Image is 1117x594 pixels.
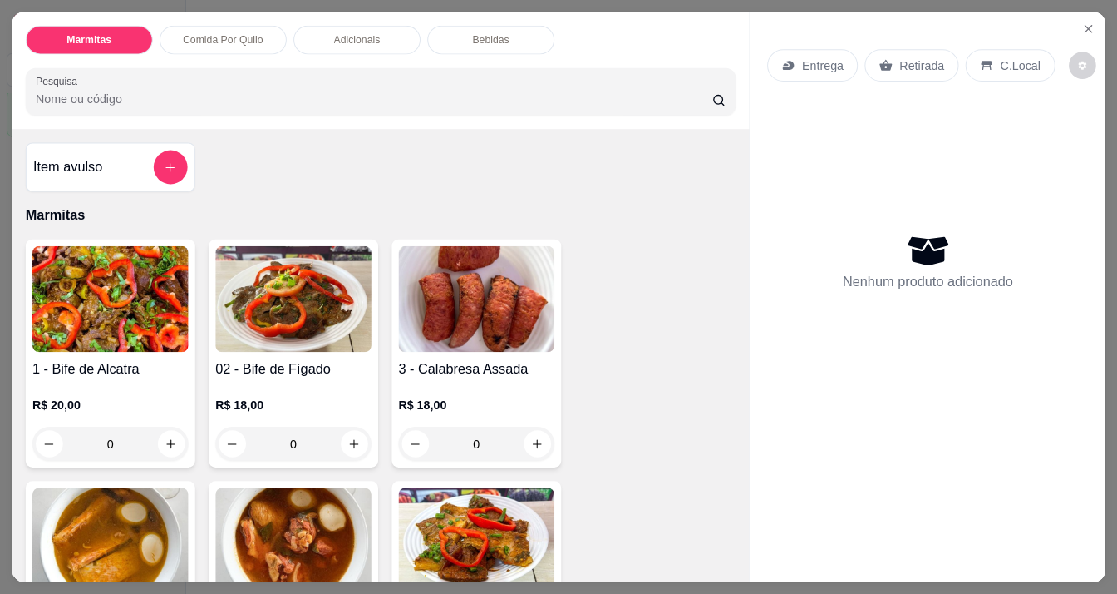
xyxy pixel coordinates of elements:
[1068,52,1095,80] button: decrease-product-quantity
[215,397,372,413] p: R$ 18,00
[36,91,712,107] input: Pesquisa
[32,359,189,379] h4: 1 - Bife de Alcatra
[398,246,554,352] img: product-image
[1075,16,1102,43] button: Close
[333,33,380,47] p: Adicionais
[472,33,509,47] p: Bebidas
[1000,57,1040,74] p: C.Local
[843,272,1013,292] p: Nenhum produto adicionado
[66,33,111,47] p: Marmitas
[183,33,263,47] p: Comida Por Quilo
[398,488,554,594] img: product-image
[398,359,554,379] h4: 3 - Calabresa Assada
[36,74,83,88] label: Pesquisa
[215,488,372,594] img: product-image
[32,246,189,352] img: product-image
[215,359,372,379] h4: 02 - Bife de Fígado
[899,57,944,74] p: Retirada
[33,157,102,177] h4: Item avulso
[398,397,554,413] p: R$ 18,00
[153,151,187,185] button: add-separate-item
[215,246,372,352] img: product-image
[25,205,736,225] p: Marmitas
[32,488,189,594] img: product-image
[802,57,844,74] p: Entrega
[32,397,189,413] p: R$ 20,00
